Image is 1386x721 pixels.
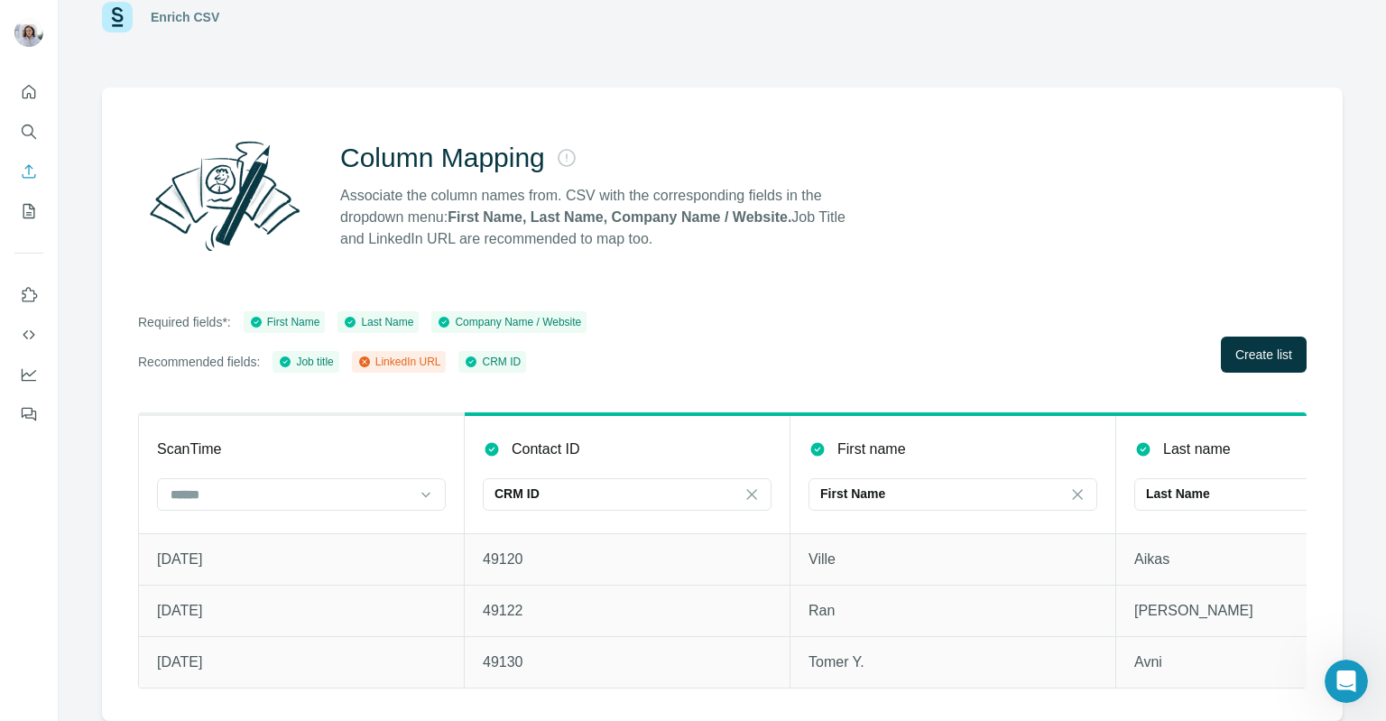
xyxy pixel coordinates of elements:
[808,652,1097,673] p: Tomer Y.
[271,555,361,627] button: Help
[1221,337,1307,373] button: Create list
[151,8,219,26] div: Enrich CSV
[157,439,221,460] p: ScanTime
[14,398,43,430] button: Feedback
[157,549,446,570] p: [DATE]
[343,314,413,330] div: Last Name
[14,76,43,108] button: Quick start
[820,485,885,503] p: First Name
[138,353,260,371] p: Recommended fields:
[24,600,65,613] span: Home
[1325,660,1368,703] iframe: Intercom live chat
[494,485,540,503] p: CRM ID
[437,314,581,330] div: Company Name / Website
[808,600,1097,622] p: Ran
[14,358,43,391] button: Dashboard
[1163,439,1231,460] p: Last name
[808,549,1097,570] p: Ville
[157,600,446,622] p: [DATE]
[138,313,231,331] p: Required fields*:
[357,354,441,370] div: LinkedIn URL
[278,354,333,370] div: Job title
[301,600,330,613] span: Help
[102,2,133,32] img: Surfe Logo
[157,652,446,673] p: [DATE]
[464,354,521,370] div: CRM ID
[14,319,43,351] button: Use Surfe API
[483,549,772,570] p: 49120
[14,195,43,227] button: My lists
[14,18,43,47] img: Avatar
[249,314,320,330] div: First Name
[448,209,791,225] strong: First Name, Last Name, Company Name / Website.
[1146,485,1210,503] p: Last Name
[512,439,580,460] p: Contact ID
[180,555,271,627] button: News
[14,116,43,148] button: Search
[14,155,43,188] button: Enrich CSV
[340,185,862,250] p: Associate the column names from. CSV with the corresponding fields in the dropdown menu: Job Titl...
[1235,346,1292,364] span: Create list
[340,142,545,174] h2: Column Mapping
[837,439,906,460] p: First name
[208,600,243,613] span: News
[90,555,180,627] button: Messages
[14,279,43,311] button: Use Surfe on LinkedIn
[483,600,772,622] p: 49122
[310,29,343,61] div: Close
[483,652,772,673] p: 49130
[105,600,167,613] span: Messages
[138,131,311,261] img: Surfe Illustration - Column Mapping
